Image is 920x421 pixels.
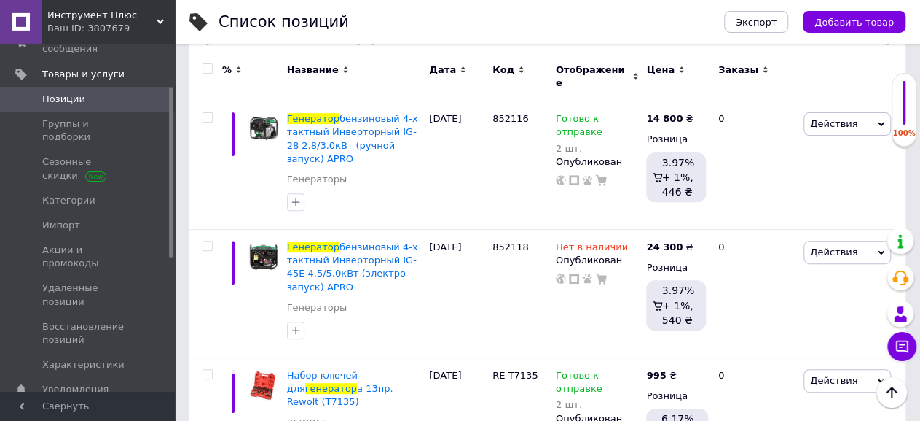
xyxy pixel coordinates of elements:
[556,370,602,398] span: Готово к отправке
[42,155,135,182] span: Сезонные скидки
[709,101,800,230] div: 0
[42,219,80,232] span: Импорт
[42,244,135,270] span: Акции и промокоды
[287,301,347,314] a: Генераторы
[287,63,339,77] span: Название
[305,383,357,394] span: генератор
[810,375,857,386] span: Действия
[42,68,125,81] span: Товары и услуги
[646,133,706,146] div: Розница
[646,242,683,252] b: 24 300
[646,241,693,254] div: ₴
[662,314,693,326] span: 540 ₴
[556,399,640,410] div: 2 шт.
[492,242,529,252] span: 852118
[42,358,125,371] span: Характеристики
[556,155,640,169] div: Опубликован
[248,369,280,401] img: Набор ключей для генератора 13пр. Rewolt (T7135)
[287,173,347,186] a: Генераторы
[646,369,676,382] div: ₴
[814,17,894,28] span: Добавить товар
[646,113,683,124] b: 14 800
[287,242,339,252] span: Генератор
[42,383,109,396] span: Уведомления
[42,194,95,207] span: Категории
[709,230,800,358] div: 0
[287,242,418,293] span: бензиновый 4-х тактный Инверторный IG-45E 4.5/5.0кВт (электро запуск) APRO
[556,113,602,142] span: Готово к отправке
[662,157,694,183] span: 3.97% + 1%,
[248,112,280,144] img: Генератор бензиновый 4-х тактный Инверторный IG-28 2.8/3.0кВт (ручной запуск) APRO
[492,113,529,124] span: 852116
[646,63,675,77] span: Цена
[425,101,489,230] div: [DATE]
[556,143,640,154] div: 2 шт.
[219,15,349,30] div: Список позиций
[646,112,693,125] div: ₴
[892,128,916,139] div: 100%
[248,241,280,273] img: Генератор бензиновый 4-х тактный Инверторный IG-45E 4.5/5.0кВт (электро запуск) APRO
[662,186,693,198] span: 446 ₴
[887,332,916,361] button: Чат с покупателем
[42,320,135,347] span: Восстановление позиций
[492,370,538,381] span: RE T7135
[287,370,393,407] a: Набор ключей длягенератора 13пр. Rewolt (T7135)
[42,282,135,308] span: Удаленные позиции
[736,17,777,28] span: Экспорт
[47,22,175,35] div: Ваш ID: 3807679
[724,11,788,33] button: Экспорт
[287,242,418,293] a: Генераторбензиновый 4-х тактный Инверторный IG-45E 4.5/5.0кВт (электро запуск) APRO
[492,63,514,77] span: Код
[876,377,907,408] button: Наверх
[42,93,85,106] span: Позиции
[646,370,666,381] b: 995
[425,230,489,358] div: [DATE]
[810,118,857,129] span: Действия
[646,261,706,274] div: Розница
[646,390,706,403] div: Розница
[718,63,758,77] span: Заказы
[556,63,629,90] span: Отображение
[287,113,418,164] a: Генераторбензиновый 4-х тактный Инверторный IG-28 2.8/3.0кВт (ручной запуск) APRO
[287,113,339,124] span: Генератор
[556,254,640,267] div: Опубликован
[803,11,905,33] button: Добавить товар
[810,247,857,258] span: Действия
[47,9,157,22] span: Инструмент Плюс
[662,285,694,311] span: 3.97% + 1%,
[42,117,135,144] span: Группы и подборки
[287,113,418,164] span: бензиновый 4-х тактный Инверторный IG-28 2.8/3.0кВт (ручной запуск) APRO
[222,63,232,77] span: %
[429,63,456,77] span: Дата
[556,242,628,257] span: Нет в наличии
[287,370,358,394] span: Набор ключей для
